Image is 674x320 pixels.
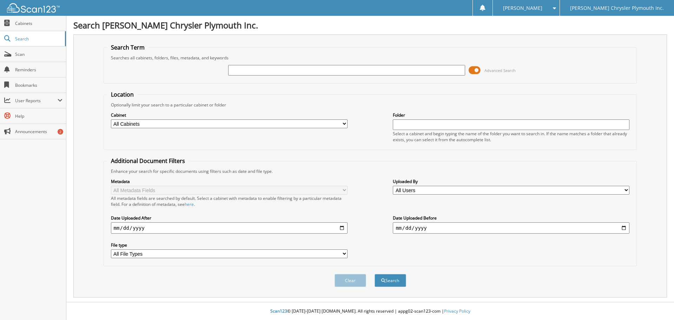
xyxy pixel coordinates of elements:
a: here [185,201,194,207]
span: Help [15,113,62,119]
button: Clear [335,274,366,287]
input: end [393,222,629,234]
label: File type [111,242,348,248]
span: Announcements [15,129,62,135]
div: All metadata fields are searched by default. Select a cabinet with metadata to enable filtering b... [111,195,348,207]
label: Metadata [111,178,348,184]
button: Search [375,274,406,287]
span: Advanced Search [484,68,516,73]
div: 2 [58,129,63,135]
span: Scan123 [270,308,287,314]
a: Privacy Policy [444,308,470,314]
div: © [DATE]-[DATE] [DOMAIN_NAME]. All rights reserved | appg02-scan123-com | [66,303,674,320]
label: Folder [393,112,629,118]
div: Searches all cabinets, folders, files, metadata, and keywords [107,55,633,61]
label: Date Uploaded After [111,215,348,221]
span: Search [15,36,61,42]
div: Select a cabinet and begin typing the name of the folder you want to search in. If the name match... [393,131,629,143]
input: start [111,222,348,234]
span: User Reports [15,98,58,104]
span: Cabinets [15,20,62,26]
legend: Location [107,91,137,98]
div: Optionally limit your search to a particular cabinet or folder [107,102,633,108]
span: Bookmarks [15,82,62,88]
div: Enhance your search for specific documents using filters such as date and file type. [107,168,633,174]
legend: Search Term [107,44,148,51]
span: [PERSON_NAME] [503,6,542,10]
label: Cabinet [111,112,348,118]
span: Scan [15,51,62,57]
span: Reminders [15,67,62,73]
img: scan123-logo-white.svg [7,3,60,13]
label: Uploaded By [393,178,629,184]
legend: Additional Document Filters [107,157,189,165]
label: Date Uploaded Before [393,215,629,221]
span: [PERSON_NAME] Chrysler Plymouth Inc. [570,6,664,10]
h1: Search [PERSON_NAME] Chrysler Plymouth Inc. [73,19,667,31]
